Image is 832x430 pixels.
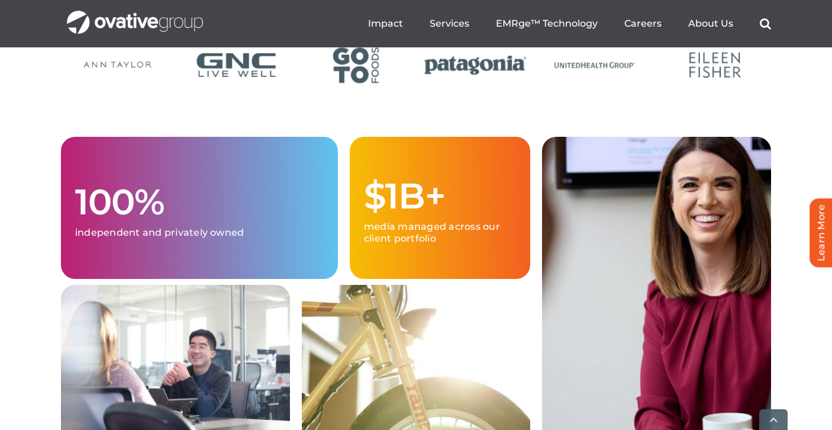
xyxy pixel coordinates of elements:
[496,18,598,30] a: EMRge™ Technology
[368,18,403,30] a: Impact
[75,227,324,239] p: independent and privately owned
[539,42,651,91] div: 23 / 24
[420,42,531,91] div: 22 / 24
[364,221,516,245] p: media managed across our client portfolio
[368,5,771,43] nav: Menu
[430,18,469,30] a: Services
[75,183,324,221] h1: 100%
[300,42,412,91] div: 21 / 24
[67,9,203,21] a: OG_Full_horizontal_WHT
[624,18,662,30] a: Careers
[61,42,173,91] div: 19 / 24
[180,42,292,91] div: 20 / 24
[659,42,771,91] div: 24 / 24
[760,18,771,30] a: Search
[688,18,733,30] a: About Us
[364,177,516,215] h1: $1B+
